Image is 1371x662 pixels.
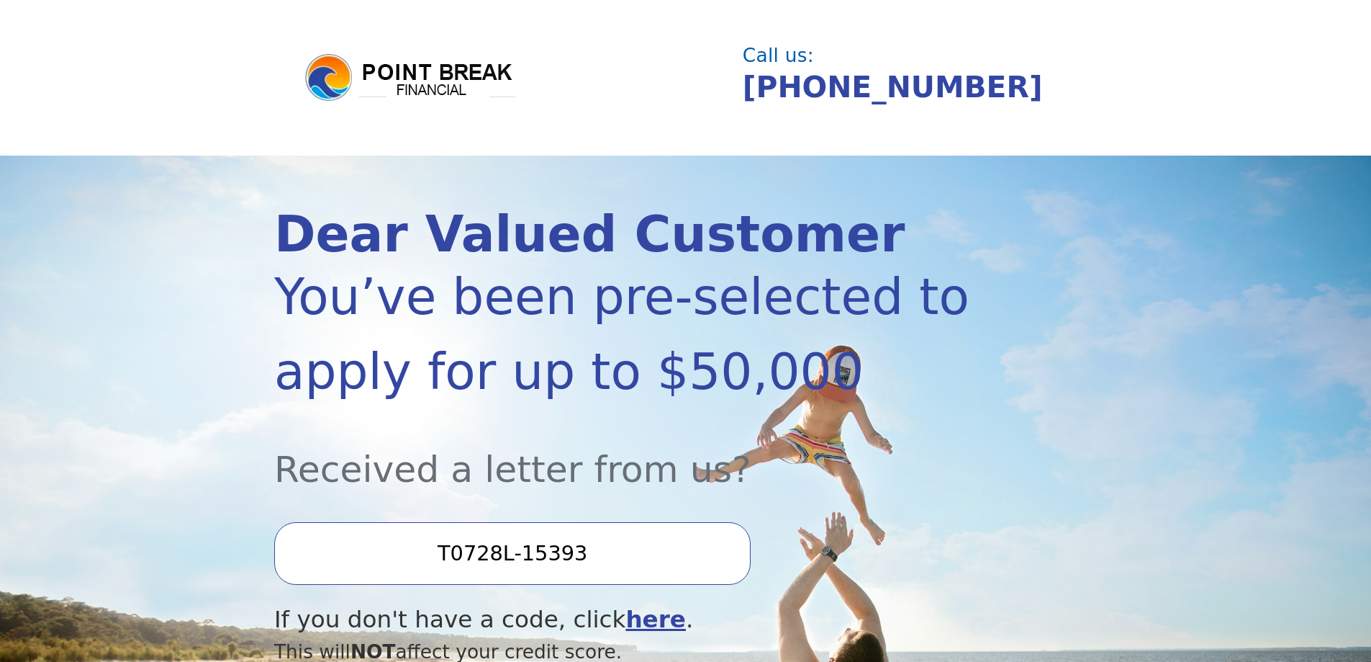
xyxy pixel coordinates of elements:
[274,259,974,409] div: You’ve been pre-selected to apply for up to $50,000
[274,210,974,259] div: Dear Valued Customer
[274,602,974,638] div: If you don't have a code, click .
[274,522,751,584] input: Enter your Offer Code:
[743,70,1043,104] a: [PHONE_NUMBER]
[274,409,974,496] div: Received a letter from us?
[303,52,519,104] img: logo.png
[625,606,686,633] a: here
[743,46,1085,65] div: Call us:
